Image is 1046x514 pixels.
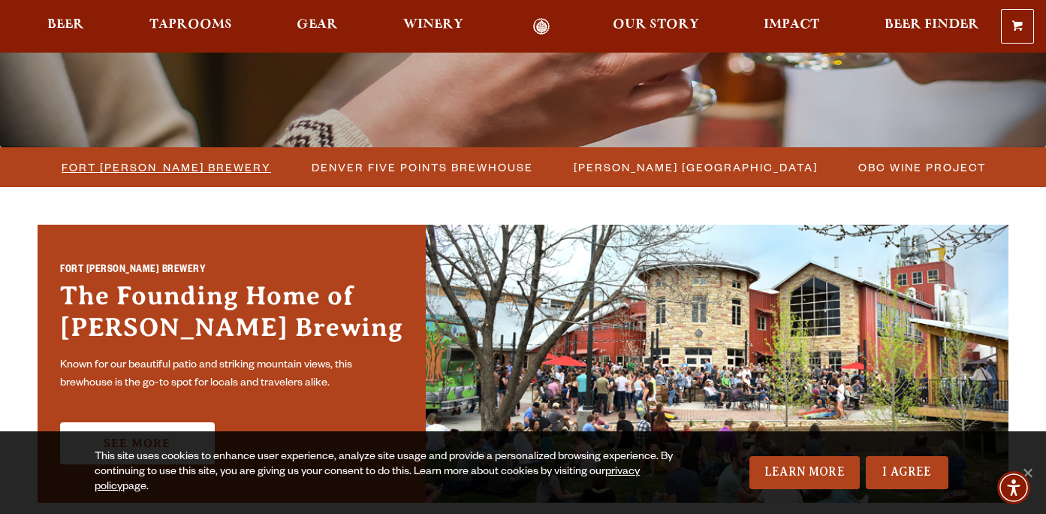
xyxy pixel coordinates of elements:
[38,18,94,35] a: Beer
[866,456,948,489] a: I Agree
[849,156,993,178] a: OBC Wine Project
[60,263,403,280] h2: Fort [PERSON_NAME] Brewery
[574,156,818,178] span: [PERSON_NAME] [GEOGRAPHIC_DATA]
[403,19,463,31] span: Winery
[149,19,232,31] span: Taprooms
[62,156,271,178] span: Fort [PERSON_NAME] Brewery
[603,18,709,35] a: Our Story
[513,18,569,35] a: Odell Home
[47,19,84,31] span: Beer
[60,357,403,393] p: Known for our beautiful patio and striking mountain views, this brewhouse is the go-to spot for l...
[885,19,979,31] span: Beer Finder
[749,456,860,489] a: Learn More
[60,422,215,464] a: See More
[858,156,986,178] span: OBC Wine Project
[312,156,533,178] span: Denver Five Points Brewhouse
[997,471,1030,504] div: Accessibility Menu
[565,156,825,178] a: [PERSON_NAME] [GEOGRAPHIC_DATA]
[60,280,403,351] h3: The Founding Home of [PERSON_NAME] Brewing
[764,19,819,31] span: Impact
[613,19,699,31] span: Our Story
[393,18,473,35] a: Winery
[53,156,279,178] a: Fort [PERSON_NAME] Brewery
[303,156,541,178] a: Denver Five Points Brewhouse
[95,450,677,495] div: This site uses cookies to enhance user experience, analyze site usage and provide a personalized ...
[754,18,829,35] a: Impact
[297,19,338,31] span: Gear
[875,18,989,35] a: Beer Finder
[140,18,242,35] a: Taprooms
[287,18,348,35] a: Gear
[426,225,1008,503] img: Fort Collins Brewery & Taproom'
